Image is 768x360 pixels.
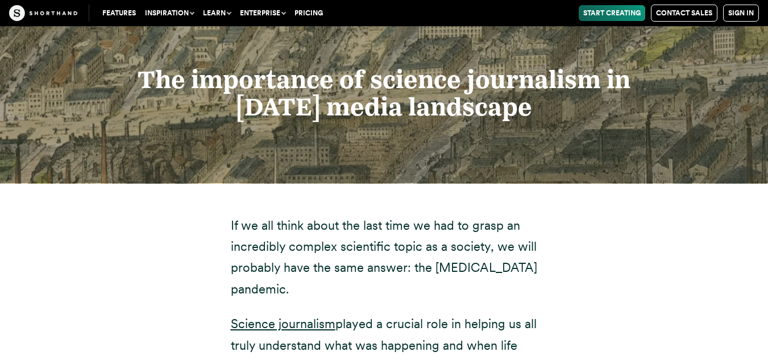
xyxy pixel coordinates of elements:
a: Start Creating [579,5,645,21]
p: If we all think about the last time we had to grasp an incredibly complex scientific topic as a s... [231,215,538,300]
a: Pricing [290,5,327,21]
a: Contact Sales [651,5,717,22]
a: Features [98,5,140,21]
button: Inspiration [140,5,198,21]
img: The Craft [9,5,77,21]
button: Enterprise [235,5,290,21]
a: Science journalism [231,316,335,331]
button: Learn [198,5,235,21]
a: Sign in [723,5,759,22]
strong: The importance of science journalism in [DATE] media landscape [138,64,630,122]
